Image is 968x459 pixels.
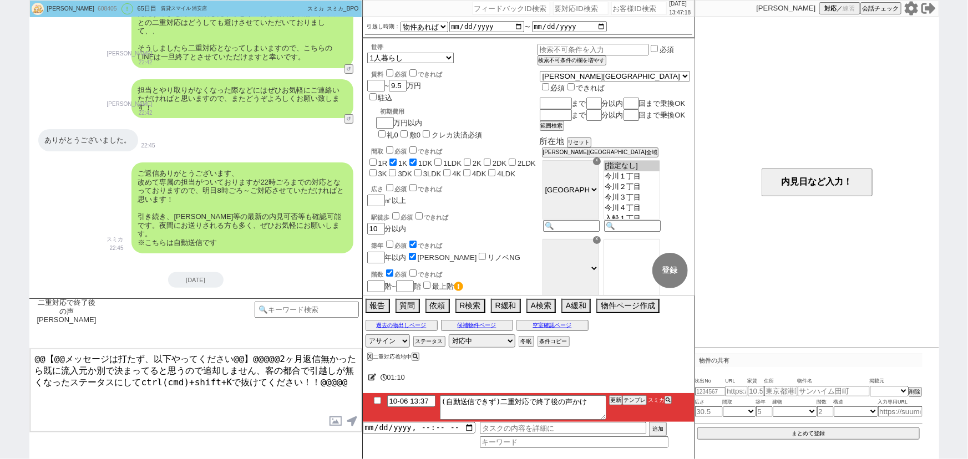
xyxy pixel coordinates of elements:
input: できれば [409,269,417,277]
span: 物件名 [798,377,870,386]
span: 必須 [395,71,407,78]
input: 5 [756,406,773,417]
span: 回まで乗換OK [639,99,686,108]
div: 賃料 [372,68,443,79]
button: ↺ [344,114,353,124]
input: 🔍 [543,220,600,232]
label: できれば [407,148,443,155]
div: [DATE] [168,272,224,288]
input: タスクの内容を詳細に [480,422,646,434]
button: A緩和 [561,299,591,313]
span: 回まで乗換OK [639,111,686,119]
label: 4LDK [497,170,515,178]
label: 敷0 [409,131,420,139]
button: まとめて登録 [697,427,920,440]
input: できれば [409,241,417,248]
p: 22:45 [141,141,155,150]
label: 1LDK [443,159,462,167]
button: 質問 [396,299,420,313]
button: [PERSON_NAME][GEOGRAPHIC_DATA]全域 [542,147,658,157]
input: できれば [415,212,423,220]
label: 2K [473,159,482,167]
div: まで 分以内 [540,98,690,109]
label: 必須 [660,45,674,54]
label: 1K [398,159,407,167]
span: 住所 [764,377,798,386]
span: 築年 [756,398,773,407]
button: 空室確認ページ [516,320,589,331]
label: できれば [413,214,449,221]
span: スミカ_BPO [327,6,359,12]
button: 報告 [366,299,390,313]
span: 所在地 [540,136,565,146]
button: 検索不可条件の欄を増やす [538,55,606,65]
button: 内見日など入力！ [762,169,873,196]
input: 30.5 [695,406,723,417]
div: ありがとうございました。 [38,129,138,151]
button: R緩和 [491,299,521,313]
span: URL [726,377,748,386]
input: キーワード [480,436,668,448]
input: できれば [409,146,417,154]
p: 22:42 [107,109,153,118]
button: 過去の物出しページ [366,320,438,331]
label: 礼0 [387,131,398,139]
label: できれば [407,271,443,278]
input: できれば [409,69,417,76]
span: 必須 [401,214,413,221]
button: X [367,353,373,361]
label: できれば [407,186,443,192]
span: スミカ [647,397,665,403]
div: 築年 [372,239,538,250]
button: 物件ページ作成 [596,299,660,313]
span: 間取 [723,398,756,407]
button: 登録 [652,253,688,288]
input: 検索不可条件を入力 [538,44,649,55]
input: サンハイム田町 [798,386,870,396]
input: 🔍 [604,220,661,232]
label: 駐込 [378,94,393,102]
img: 0m00e376d5725184382bd3f9fc20b4ebc65119d78b597a [32,3,44,15]
p: 22:42 [107,58,153,67]
div: まで 分以内 [540,109,690,121]
button: 削除 [909,387,922,397]
span: 吹出No [695,377,726,386]
input: 1234567 [695,387,726,396]
span: 必須 [395,242,407,249]
label: クレカ決済必須 [432,131,482,139]
option: 今川１丁目 [604,171,660,182]
label: 〜 [525,24,531,30]
span: 階数 [817,398,834,407]
input: 東京都港区海岸３ [764,386,798,396]
div: 階~ 階 [367,280,538,292]
span: 会話チェック [863,4,899,13]
label: リノベNG [488,253,520,262]
div: ~ 万円 [367,63,443,103]
button: 依頼 [425,299,450,313]
p: [PERSON_NAME] [107,49,153,58]
span: 二重対応で終了後の声[PERSON_NAME] [35,298,99,324]
label: 引越し時期： [367,22,401,31]
input: 10.5 [748,386,764,396]
p: 13:47:18 [670,8,691,17]
input: https://suumo.jp/chintai/jnc_000022489271 [726,386,748,396]
div: ! [121,3,133,14]
input: https://suumo.jp/chintai/jnc_000022489271 [878,406,923,417]
input: フィードバックID検索 [473,2,550,15]
div: [PERSON_NAME] [45,4,94,13]
button: 候補物件ページ [441,320,513,331]
label: できれば [407,242,443,249]
p: [PERSON_NAME] [107,100,153,109]
p: 物件の共有 [695,354,923,367]
span: スミカ [307,6,324,12]
input: できれば [567,83,575,90]
div: 万円以内 [376,103,482,140]
button: 更新 [609,395,622,405]
label: 3DK [398,170,412,178]
button: テンプレ [622,395,647,405]
div: 世帯 [372,43,538,52]
option: [指定なし] [604,161,660,171]
input: 🔍キーワード検索 [255,302,359,318]
div: 階数 [372,268,538,279]
span: 構造 [834,398,878,407]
